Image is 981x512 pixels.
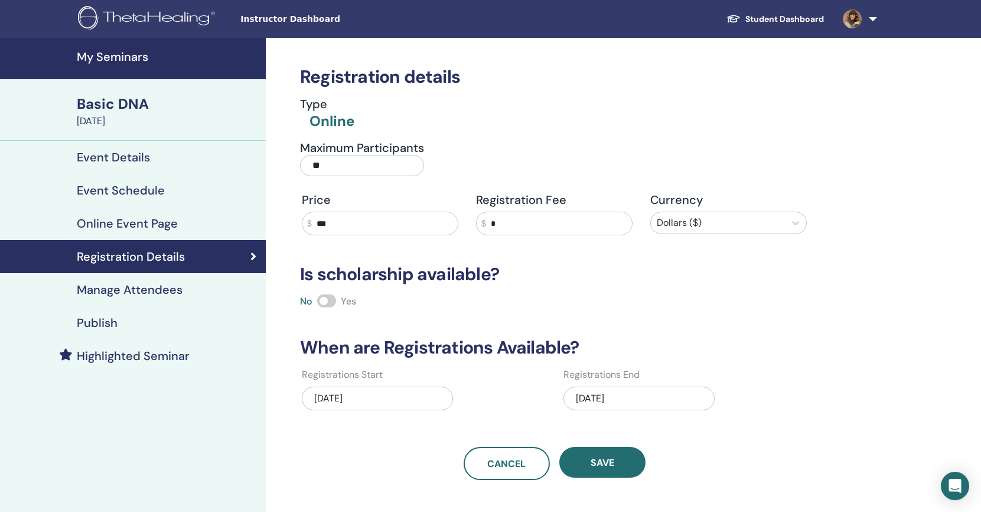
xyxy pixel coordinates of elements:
[77,349,190,363] h4: Highlighted Seminar
[302,193,458,207] h4: Price
[77,316,118,330] h4: Publish
[341,295,356,307] span: Yes
[941,472,969,500] div: Open Intercom Messenger
[726,14,741,24] img: graduation-cap-white.svg
[77,50,259,64] h4: My Seminars
[464,447,550,480] a: Cancel
[77,183,165,197] h4: Event Schedule
[650,193,807,207] h4: Currency
[481,218,486,230] span: $
[300,295,312,307] span: No
[302,368,383,382] label: Registrations Start
[293,337,816,358] h3: When are Registrations Available?
[70,94,266,128] a: Basic DNA[DATE]
[563,368,640,382] label: Registrations End
[77,94,259,114] div: Basic DNA
[559,447,646,478] button: Save
[591,456,614,469] span: Save
[77,283,182,297] h4: Manage Attendees
[293,66,816,88] h3: Registration details
[77,114,259,128] div: [DATE]
[77,216,178,231] h4: Online Event Page
[307,218,312,230] span: $
[487,458,526,470] span: Cancel
[78,6,219,33] img: logo.png
[302,387,453,410] div: [DATE]
[717,8,833,30] a: Student Dashboard
[476,193,633,207] h4: Registration Fee
[77,249,185,264] h4: Registration Details
[240,13,418,25] span: Instructor Dashboard
[843,9,862,28] img: default.jpg
[309,111,354,131] div: Online
[300,141,424,155] h4: Maximum Participants
[77,150,150,164] h4: Event Details
[300,97,354,111] h4: Type
[293,264,816,285] h3: Is scholarship available?
[563,387,715,410] div: [DATE]
[300,155,424,176] input: Maximum Participants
